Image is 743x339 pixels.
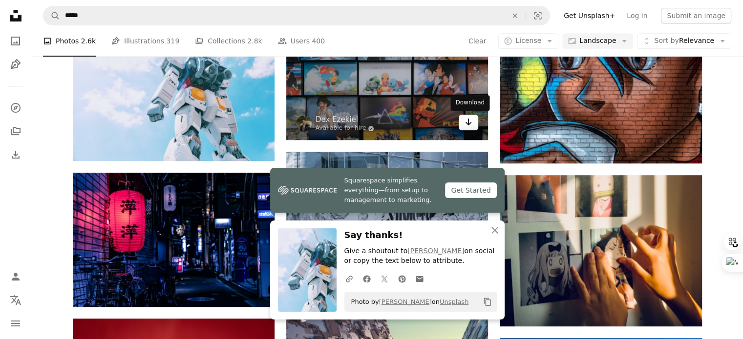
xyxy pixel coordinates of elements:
[526,6,550,25] button: Visual search
[500,246,701,255] a: woman in black shirt taking selfie
[579,36,616,46] span: Landscape
[316,115,375,124] a: Dex Ezekiel
[278,25,325,57] a: Users 400
[558,8,621,23] a: Get Unsplash+
[270,168,505,213] a: Squarespace simplifies everything—from setup to management to marketing.Get Started
[500,175,701,326] img: woman in black shirt taking selfie
[500,91,701,100] a: red blue and yellow abstract painting
[344,176,438,205] span: Squarespace simplifies everything—from setup to management to marketing.
[654,37,679,44] span: Sort by
[73,173,275,307] img: Japanese lantern over city bike at nighttime
[358,269,376,288] a: Share on Facebook
[6,55,25,74] a: Illustrations
[376,269,393,288] a: Share on Twitter
[344,228,497,242] h3: Say thanks!
[504,6,526,25] button: Clear
[344,246,497,266] p: Give a shoutout to on social or copy the text below to attribute.
[621,8,653,23] a: Log in
[468,33,487,49] button: Clear
[43,6,60,25] button: Search Unsplash
[43,6,550,25] form: Find visuals sitewide
[6,267,25,286] a: Log in / Sign up
[661,8,731,23] button: Submit an image
[6,145,25,164] a: Download History
[562,33,633,49] button: Landscape
[6,290,25,310] button: Language
[6,98,25,118] a: Explore
[515,37,541,44] span: License
[6,6,25,27] a: Home — Unsplash
[654,36,714,46] span: Relevance
[379,298,432,305] a: [PERSON_NAME]
[6,121,25,141] a: Collections
[73,27,275,161] img: white and gray robot during daytime
[312,36,325,46] span: 400
[637,33,731,49] button: Sort byRelevance
[498,33,558,49] button: License
[346,294,469,310] span: Photo by on
[6,314,25,333] button: Menu
[286,152,488,286] img: white and black graffiti on white wall
[73,235,275,244] a: Japanese lantern over city bike at nighttime
[500,29,701,163] img: red blue and yellow abstract painting
[316,124,375,132] a: Available for hire
[440,298,468,305] a: Unsplash
[445,182,496,198] div: Get Started
[278,183,337,198] img: file-1747939142011-51e5cc87e3c9
[286,68,488,77] a: anime character collage photo on black wooden shelf
[247,36,262,46] span: 2.8k
[73,89,275,98] a: white and gray robot during daytime
[450,95,489,111] div: Download
[111,25,179,57] a: Illustrations 319
[393,269,411,288] a: Share on Pinterest
[296,116,312,131] img: Go to Dex Ezekiel's profile
[195,25,262,57] a: Collections 2.8k
[407,247,464,255] a: [PERSON_NAME]
[479,294,496,310] button: Copy to clipboard
[411,269,428,288] a: Share over email
[286,6,488,140] img: anime character collage photo on black wooden shelf
[167,36,180,46] span: 319
[459,115,478,130] a: Download
[6,31,25,51] a: Photos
